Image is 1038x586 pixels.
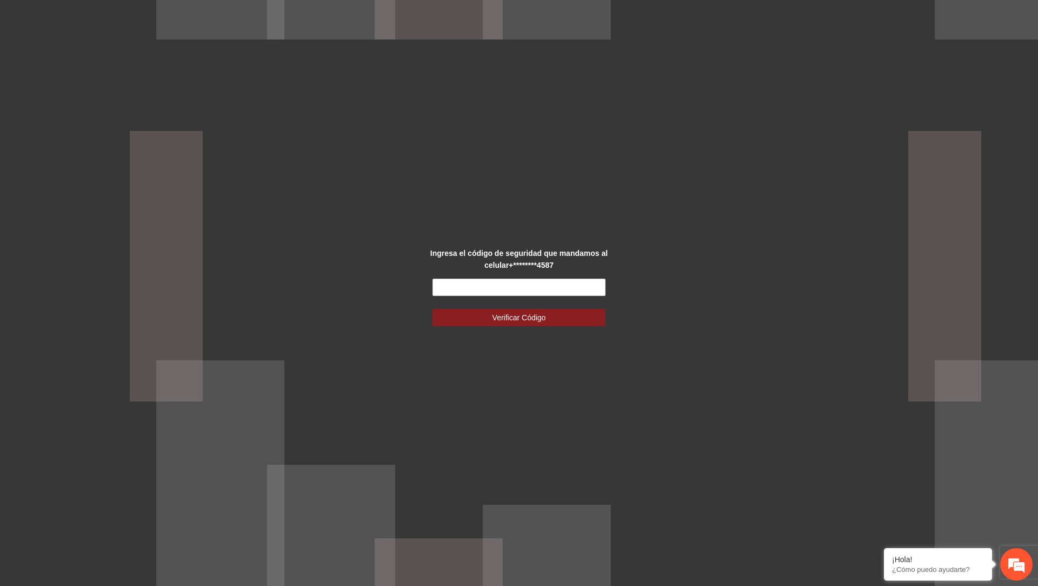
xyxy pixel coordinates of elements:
[432,309,605,326] button: Verificar Código
[892,565,984,574] p: ¿Cómo puedo ayudarte?
[63,144,149,254] span: Estamos en línea.
[5,295,206,333] textarea: Escriba su mensaje y pulse “Intro”
[177,5,203,31] div: Minimizar ventana de chat en vivo
[493,312,546,324] span: Verificar Código
[430,249,608,269] strong: Ingresa el código de seguridad que mandamos al celular +********4587
[56,55,182,69] div: Chatee con nosotros ahora
[892,555,984,564] div: ¡Hola!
